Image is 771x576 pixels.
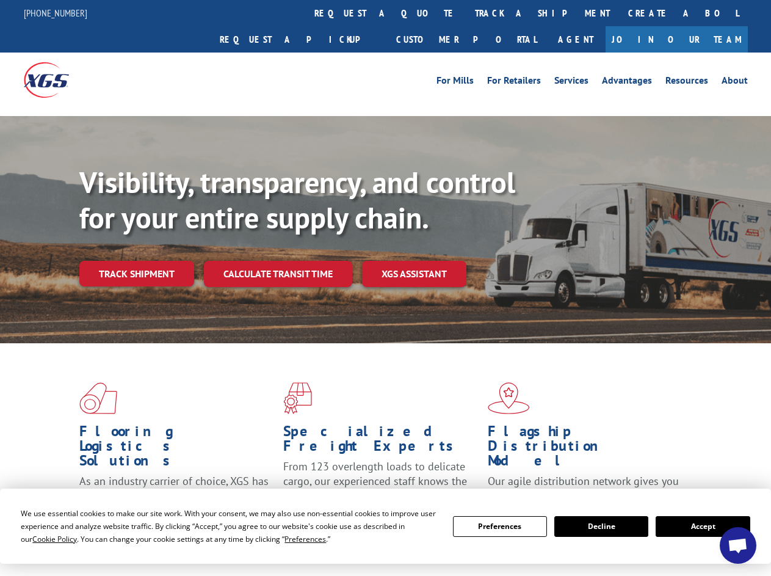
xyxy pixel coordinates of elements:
a: Customer Portal [387,26,546,53]
a: Services [554,76,588,89]
a: For Retailers [487,76,541,89]
a: Open chat [720,527,756,564]
span: As an industry carrier of choice, XGS has brought innovation and dedication to flooring logistics... [79,474,269,517]
a: Resources [665,76,708,89]
a: Join Our Team [606,26,748,53]
span: Preferences [284,534,326,544]
button: Accept [656,516,750,537]
b: Visibility, transparency, and control for your entire supply chain. [79,163,515,236]
button: Preferences [453,516,547,537]
a: [PHONE_NUMBER] [24,7,87,19]
h1: Specialized Freight Experts [283,424,478,459]
a: Advantages [602,76,652,89]
a: Agent [546,26,606,53]
h1: Flooring Logistics Solutions [79,424,274,474]
span: Our agile distribution network gives you nationwide inventory management on demand. [488,474,679,517]
img: xgs-icon-total-supply-chain-intelligence-red [79,382,117,414]
a: Track shipment [79,261,194,286]
a: Request a pickup [211,26,387,53]
img: xgs-icon-flagship-distribution-model-red [488,382,530,414]
h1: Flagship Distribution Model [488,424,682,474]
a: About [722,76,748,89]
a: XGS ASSISTANT [362,261,466,287]
p: From 123 overlength loads to delicate cargo, our experienced staff knows the best way to move you... [283,459,478,514]
div: We use essential cookies to make our site work. With your consent, we may also use non-essential ... [21,507,438,545]
img: xgs-icon-focused-on-flooring-red [283,382,312,414]
button: Decline [554,516,648,537]
span: Cookie Policy [32,534,77,544]
a: For Mills [436,76,474,89]
a: Calculate transit time [204,261,352,287]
